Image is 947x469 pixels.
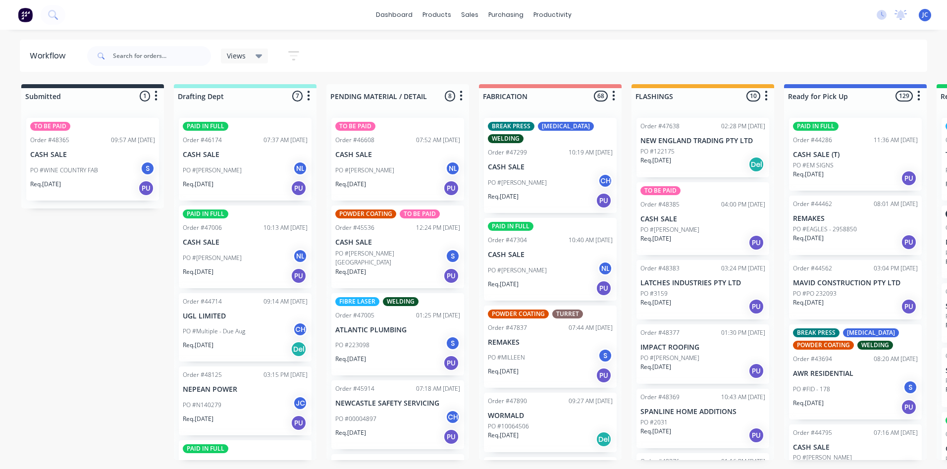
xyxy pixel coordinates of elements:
div: 08:01 AM [DATE] [874,200,918,208]
div: Order #44562 [793,264,832,273]
div: Del [291,341,307,357]
div: BREAK PRESS[MEDICAL_DATA]POWDER COATINGWELDINGOrder #4369408:20 AM [DATE]AWR RESIDENTIALPO #FID -... [789,324,922,419]
div: Order #44795 [793,428,832,437]
div: POWDER COATINGTURRETOrder #4783707:44 AM [DATE]REMAKESPO #MILLEENSReq.[DATE]PU [484,306,617,388]
div: PU [596,280,612,296]
div: 01:16 PM [DATE] [721,457,765,466]
div: CH [598,173,613,188]
div: 03:24 PM [DATE] [721,264,765,273]
p: Req. [DATE] [640,298,671,307]
div: 08:20 AM [DATE] [874,355,918,364]
div: TURRET [552,310,583,318]
div: 10:19 AM [DATE] [569,148,613,157]
p: NEW ENGLAND TRADING PTY LTD [640,137,765,145]
p: NEPEAN POWER [183,385,308,394]
div: PAID IN FULLOrder #4428611:36 AM [DATE]CASH SALE (T)PO #EM SIGNSReq.[DATE]PU [789,118,922,191]
div: Order #44286 [793,136,832,145]
div: S [903,380,918,395]
div: sales [456,7,483,22]
p: PO #[PERSON_NAME] [335,166,394,175]
div: Order #4446208:01 AM [DATE]REMAKESPO #EAGLES - 2958850Req.[DATE]PU [789,196,922,255]
p: PO #3159 [640,289,668,298]
p: PO #EAGLES - 2958850 [793,225,857,234]
div: PU [901,299,917,314]
p: Req. [DATE] [793,298,824,307]
div: Order #4471409:14 AM [DATE]UGL LIMITEDPO #Multiple - Due AugCHReq.[DATE]Del [179,293,312,362]
p: ATLANTIC PLUMBING [335,326,460,334]
div: PAID IN FULLOrder #4617407:37 AM [DATE]CASH SALEPO #[PERSON_NAME]NLReq.[DATE]PU [179,118,312,201]
p: Req. [DATE] [793,399,824,408]
div: Order #4836910:43 AM [DATE]SPANLINE HOME ADDITIONSPO #2031Req.[DATE]PU [636,389,769,448]
p: CASH SALE [183,238,308,247]
p: IMPACT ROOFING [640,343,765,352]
div: 07:37 AM [DATE] [263,136,308,145]
p: MAVID CONSTRUCTION PTY LTD [793,279,918,287]
div: Order #4789009:27 AM [DATE]WORMALDPO #10064506Req.[DATE]Del [484,393,617,452]
div: 03:04 PM [DATE] [874,264,918,273]
div: Order #4456203:04 PM [DATE]MAVID CONSTRUCTION PTY LTDPO #PO 232093Req.[DATE]PU [789,260,922,319]
p: CASH SALE [793,443,918,452]
div: PU [901,170,917,186]
div: TO BE PAID [30,122,70,131]
div: PAID IN FULLOrder #4730410:40 AM [DATE]CASH SALEPO #[PERSON_NAME]NLReq.[DATE]PU [484,218,617,301]
div: S [140,161,155,176]
div: Del [596,431,612,447]
div: Order #48125 [183,370,222,379]
p: CASH SALE [30,151,155,159]
div: TO BE PAID [640,186,681,195]
div: 12:14 PM [DATE] [263,458,308,467]
div: CH [445,410,460,424]
div: JC [293,396,308,411]
div: PU [138,180,154,196]
p: PO #[PERSON_NAME] [183,166,242,175]
div: PU [748,363,764,379]
div: PAID IN FULL [183,122,228,131]
div: TO BE PAID [400,209,440,218]
p: PO #FID - 178 [793,385,830,394]
div: Del [748,156,764,172]
div: FIBRE LASERWELDINGOrder #4700501:25 PM [DATE]ATLANTIC PLUMBINGPO #223098SReq.[DATE]PU [331,293,464,376]
div: TO BE PAIDOrder #4836509:57 AM [DATE]CASH SALEPO #WINE COUNTRY FABSReq.[DATE]PU [26,118,159,201]
div: 07:18 AM [DATE] [416,384,460,393]
div: S [445,336,460,351]
div: PU [596,193,612,208]
div: 01:25 PM [DATE] [416,311,460,320]
div: PAID IN FULL [183,209,228,218]
p: Req. [DATE] [488,192,519,201]
div: PAID IN FULL [183,444,228,453]
div: Workflow [30,50,70,62]
div: NL [445,161,460,176]
p: Req. [DATE] [335,267,366,276]
div: CH [293,322,308,337]
div: TO BE PAID [335,122,375,131]
div: PU [443,355,459,371]
div: PU [748,235,764,251]
div: productivity [528,7,577,22]
div: 07:44 AM [DATE] [569,323,613,332]
div: POWDER COATING [793,341,854,350]
p: Req. [DATE] [640,363,671,371]
p: PO #WINE COUNTRY FAB [30,166,98,175]
p: CASH SALE [183,151,308,159]
p: PO #[PERSON_NAME] [793,453,852,462]
p: Req. [DATE] [335,428,366,437]
p: UGL LIMITED [183,312,308,320]
div: WELDING [857,341,893,350]
div: 01:30 PM [DATE] [721,328,765,337]
p: PO #[PERSON_NAME] [640,354,699,363]
div: 04:00 PM [DATE] [721,200,765,209]
div: NL [293,161,308,176]
div: 12:24 PM [DATE] [416,223,460,232]
p: PO #223098 [335,341,369,350]
div: 03:15 PM [DATE] [263,370,308,379]
div: Order #48375 [335,458,374,467]
div: Order #47304 [488,236,527,245]
div: PAID IN FULL [793,122,839,131]
div: Order #4837701:30 PM [DATE]IMPACT ROOFINGPO #[PERSON_NAME]Req.[DATE]PU [636,324,769,384]
p: Req. [DATE] [335,355,366,364]
div: POWDER COATINGTO BE PAIDOrder #4553612:24 PM [DATE]CASH SALEPO #[PERSON_NAME][GEOGRAPHIC_DATA]SRe... [331,206,464,288]
div: Order #45536 [335,223,374,232]
div: PU [596,367,612,383]
p: PO #N140279 [183,401,221,410]
div: Order #47299 [488,148,527,157]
